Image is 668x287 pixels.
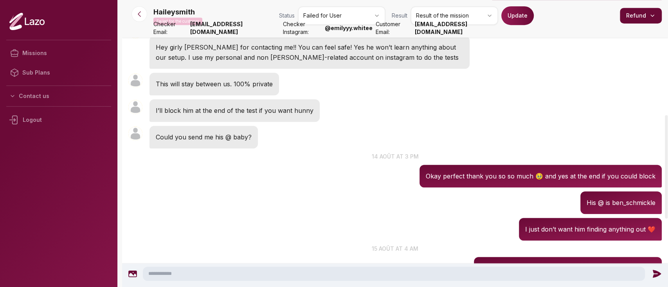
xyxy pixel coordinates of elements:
[325,24,373,32] strong: @ emilyyy.whitee
[392,12,407,20] span: Result
[128,100,142,114] img: User avatar
[122,244,668,253] p: 15 août at 4 am
[283,20,322,36] span: Checker Instagram:
[156,42,463,62] p: Hey girly [PERSON_NAME] for contacting me!! You can feel safe! Yes he won’t learn anything about ...
[6,110,111,130] div: Logout
[190,20,279,36] strong: [EMAIL_ADDRESS][DOMAIN_NAME]
[153,7,195,18] p: Haileysmith
[153,18,202,25] p: Failed for the customer
[620,8,662,23] button: Refund
[6,43,111,63] a: Missions
[415,20,504,36] strong: [EMAIL_ADDRESS][DOMAIN_NAME]
[122,152,668,160] p: 14 août at 3 pm
[587,198,655,208] p: His @ is ben_schmickle
[6,63,111,82] a: Sub Plans
[156,132,252,142] p: Could you send me his @ baby?
[156,79,273,89] p: This will stay between us. 100% private
[279,12,295,20] span: Status
[426,171,655,181] p: Okay perfect thank you so so much 🥹 and yes at the end if you could block
[153,20,187,36] span: Checker Email:
[156,105,313,116] p: I’ll block him at the end of the test if you want hunny
[376,20,412,36] span: Customer Email:
[525,224,655,234] p: I just don’t want him finding anything out ❤️
[6,89,111,103] button: Contact us
[128,127,142,141] img: User avatar
[501,6,534,25] button: Update
[128,73,142,87] img: User avatar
